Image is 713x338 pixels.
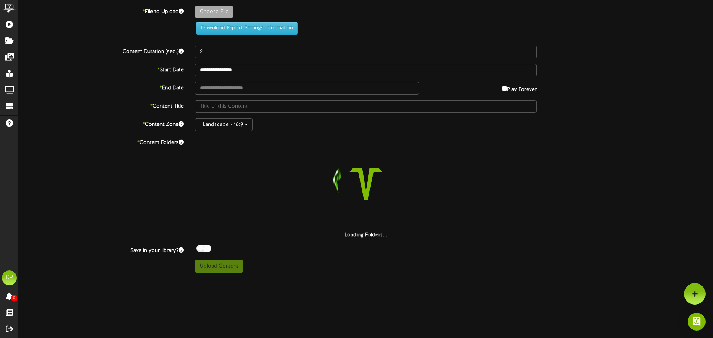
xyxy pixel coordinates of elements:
[13,137,189,147] label: Content Folders
[345,232,387,238] strong: Loading Folders...
[195,260,243,273] button: Upload Content
[13,118,189,128] label: Content Zone
[196,22,298,35] button: Download Export Settings Information
[502,86,507,91] input: Play Forever
[318,137,413,232] img: loading-spinner-1.png
[195,100,537,113] input: Title of this Content
[195,118,253,131] button: Landscape - 16:9
[13,82,189,92] label: End Date
[688,313,706,331] div: Open Intercom Messenger
[11,295,17,302] span: 0
[13,46,189,56] label: Content Duration (sec.)
[2,270,17,285] div: KR
[13,6,189,16] label: File to Upload
[13,64,189,74] label: Start Date
[13,100,189,110] label: Content Title
[502,82,537,93] label: Play Forever
[192,25,298,31] a: Download Export Settings Information
[13,245,189,255] label: Save in your library?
